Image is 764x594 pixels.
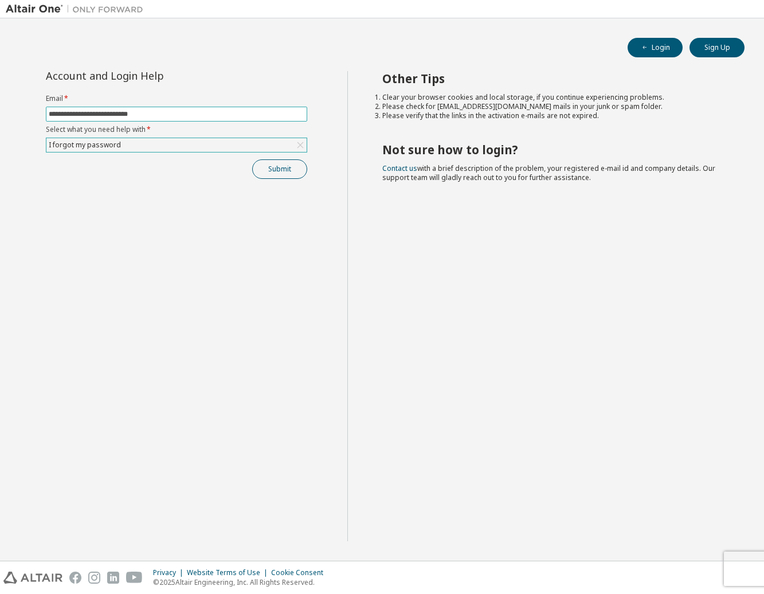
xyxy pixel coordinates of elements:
label: Email [46,94,307,103]
li: Please check for [EMAIL_ADDRESS][DOMAIN_NAME] mails in your junk or spam folder. [382,102,724,111]
button: Sign Up [689,38,745,57]
div: Account and Login Help [46,71,255,80]
div: I forgot my password [46,138,307,152]
div: Cookie Consent [271,568,330,577]
img: youtube.svg [126,572,143,584]
img: instagram.svg [88,572,100,584]
img: Altair One [6,3,149,15]
button: Login [628,38,683,57]
p: © 2025 Altair Engineering, Inc. All Rights Reserved. [153,577,330,587]
img: altair_logo.svg [3,572,62,584]
button: Submit [252,159,307,179]
img: linkedin.svg [107,572,119,584]
a: Contact us [382,163,417,173]
div: Privacy [153,568,187,577]
h2: Not sure how to login? [382,142,724,157]
div: Website Terms of Use [187,568,271,577]
li: Clear your browser cookies and local storage, if you continue experiencing problems. [382,93,724,102]
li: Please verify that the links in the activation e-mails are not expired. [382,111,724,120]
div: I forgot my password [47,139,123,151]
img: facebook.svg [69,572,81,584]
label: Select what you need help with [46,125,307,134]
span: with a brief description of the problem, your registered e-mail id and company details. Our suppo... [382,163,715,182]
h2: Other Tips [382,71,724,86]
